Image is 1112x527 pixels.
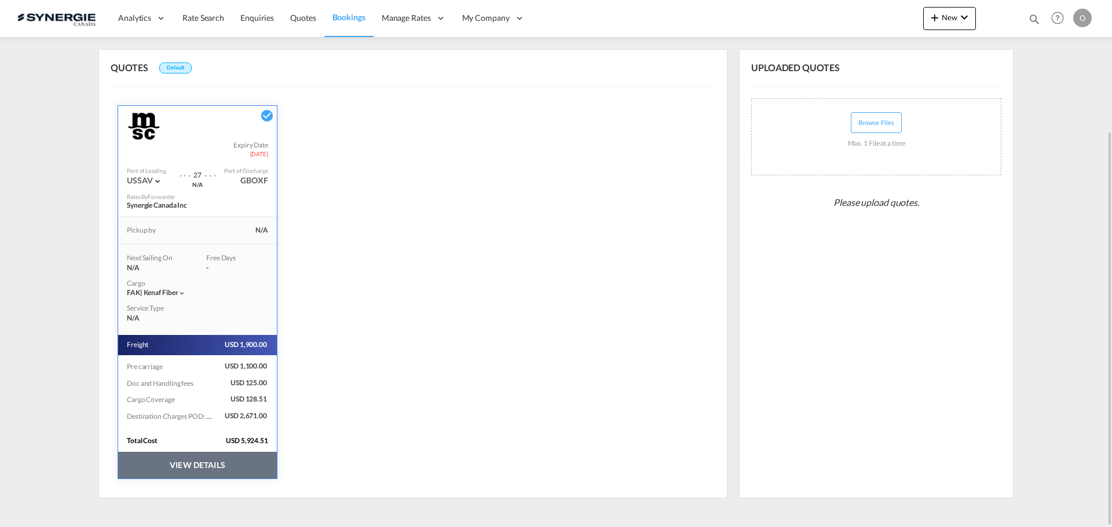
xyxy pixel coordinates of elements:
[928,10,942,24] md-icon: icon-plus 400-fg
[751,61,848,74] span: UPLOADED QUOTES
[211,395,268,404] span: USD 128.51
[206,263,253,273] div: -
[255,226,268,235] div: N/A
[127,314,140,323] span: N/A
[127,379,195,388] span: Doc and Handling fees
[382,12,431,24] span: Manage Rates
[178,289,186,297] md-icon: icon-chevron-down
[233,141,268,150] span: Expiry Date
[204,164,216,180] div: . . .
[127,175,162,186] div: USSAV
[240,175,268,186] div: GBOXF
[226,436,277,446] span: USD 5,924.51
[462,12,510,24] span: My Company
[1073,9,1092,27] div: O
[1048,8,1073,29] div: Help
[211,340,268,350] span: USD 1,900.00
[140,288,142,297] span: |
[332,12,365,22] span: Bookings
[1048,8,1067,28] span: Help
[148,193,175,200] span: Forwarder
[153,176,162,186] md-icon: icon-chevron-down
[211,362,268,371] span: USD 1,100.00
[17,5,96,31] img: 1f56c880d42311ef80fc7dca854c8e59.png
[127,226,156,235] div: Pickup by
[224,167,268,175] div: Port of Discharge
[127,362,164,371] span: Pre carriage
[171,180,224,188] div: via Port Not Available
[290,13,316,23] span: Quotes
[848,133,905,154] div: Max. 1 File at a time
[127,112,160,141] img: MSC
[957,10,971,24] md-icon: icon-chevron-down
[211,378,268,388] span: USD 125.00
[260,109,274,123] md-icon: icon-checkbox-marked-circle
[127,288,178,298] div: kenaf fiber
[127,412,277,421] span: Destination Charges POD: [GEOGRAPHIC_DATA]
[127,395,176,404] span: Cargo Coverage
[182,13,224,23] span: Rate Search
[240,13,274,23] span: Enquiries
[851,112,902,133] button: Browse Files
[191,164,204,180] div: Transit Time 27
[1028,13,1041,30] div: icon-magnify
[127,263,189,273] div: N/A
[118,12,151,24] span: Analytics
[127,279,268,289] div: Cargo
[127,436,213,446] div: Total Cost
[12,12,265,24] body: Editor, editor2
[127,193,175,201] div: Rates By
[211,411,268,421] span: USD 2,671.00
[250,150,268,158] span: [DATE]
[127,253,189,263] div: Next Sailing On
[206,253,253,263] div: Free Days
[829,191,924,213] span: Please upload quotes.
[127,167,166,175] div: Port of Loading
[153,175,162,185] span: Pickup 27332 Port of LoadingUSSAV
[111,62,156,73] span: QUOTES
[1028,13,1041,25] md-icon: icon-magnify
[127,340,149,350] span: Freight
[923,7,976,30] button: icon-plus 400-fgNewicon-chevron-down
[928,13,971,22] span: New
[127,304,173,314] div: Service Type
[127,288,144,297] span: FAK
[127,201,243,211] div: Synergie Canada Inc
[118,452,277,478] button: VIEW DETAILS
[159,62,191,73] div: Default
[180,164,191,180] div: . . .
